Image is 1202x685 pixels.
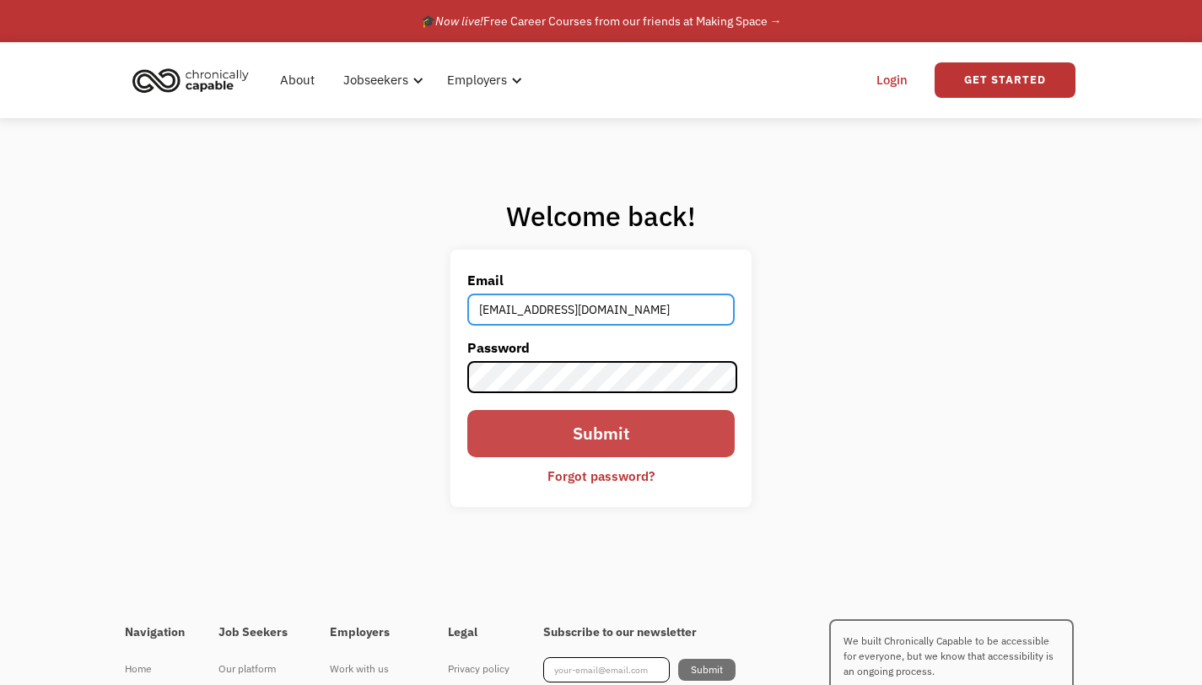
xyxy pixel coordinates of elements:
input: Submit [467,410,734,457]
div: Employers [437,53,527,107]
h4: Navigation [125,625,185,640]
h4: Employers [330,625,414,640]
div: Privacy policy [448,659,509,679]
input: your-email@email.com [543,657,670,682]
div: Work with us [330,659,414,679]
div: 🎓 Free Career Courses from our friends at Making Space → [421,11,782,31]
h4: Job Seekers [218,625,296,640]
a: About [270,53,325,107]
h1: Welcome back! [450,199,751,233]
h4: Legal [448,625,509,640]
div: Home [125,659,185,679]
a: Privacy policy [448,657,509,681]
a: Home [125,657,185,681]
img: Chronically Capable logo [127,62,254,99]
div: Our platform [218,659,296,679]
label: Password [467,334,734,361]
div: Jobseekers [333,53,429,107]
input: Submit [678,659,736,681]
a: Login [866,53,918,107]
input: john@doe.com [467,294,734,326]
div: Forgot password? [547,466,655,486]
form: Email Form 2 [467,267,734,490]
a: home [127,62,261,99]
a: Work with us [330,657,414,681]
a: Forgot password? [535,461,667,490]
a: Our platform [218,657,296,681]
form: Footer Newsletter [543,657,736,682]
h4: Subscribe to our newsletter [543,625,736,640]
div: Jobseekers [343,70,408,90]
div: Employers [447,70,507,90]
em: Now live! [435,13,483,29]
label: Email [467,267,734,294]
a: Get Started [935,62,1075,98]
